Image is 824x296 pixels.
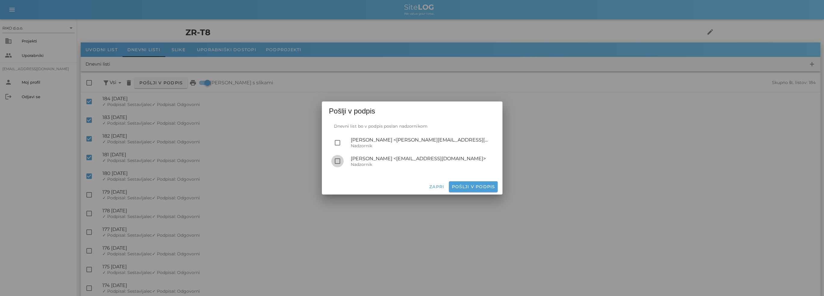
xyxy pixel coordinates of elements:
span: Pošlji v podpis [451,184,495,189]
iframe: Chat Widget [794,267,824,296]
div: Nadzornik [351,143,490,148]
div: Pripomoček za klepet [794,267,824,296]
span: Zapri [429,184,444,189]
span: Pošlji v podpis [329,106,375,116]
button: Pošlji v podpis [449,181,497,192]
div: [PERSON_NAME] <[EMAIL_ADDRESS][DOMAIN_NAME]> [351,156,490,161]
button: Zapri [427,181,447,192]
div: [PERSON_NAME] <[PERSON_NAME][EMAIL_ADDRESS][DOMAIN_NAME]> [351,137,490,143]
div: Nadzornik [351,162,490,167]
div: Dnevni list bo v podpis poslan nadzornikom [329,119,495,133]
